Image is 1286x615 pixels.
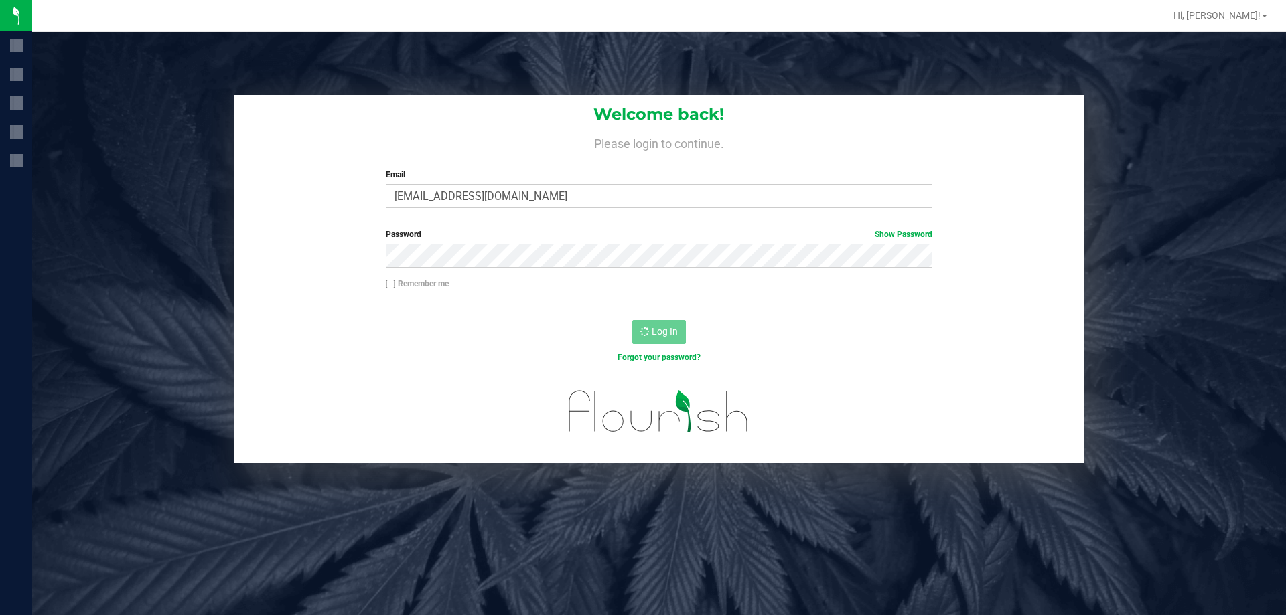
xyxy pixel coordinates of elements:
[632,320,686,344] button: Log In
[386,278,449,290] label: Remember me
[386,230,421,239] span: Password
[618,353,701,362] a: Forgot your password?
[234,134,1084,150] h4: Please login to continue.
[386,169,932,181] label: Email
[652,326,678,337] span: Log In
[553,377,765,446] img: flourish_logo.svg
[386,280,395,289] input: Remember me
[1173,10,1261,21] span: Hi, [PERSON_NAME]!
[875,230,932,239] a: Show Password
[234,106,1084,123] h1: Welcome back!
